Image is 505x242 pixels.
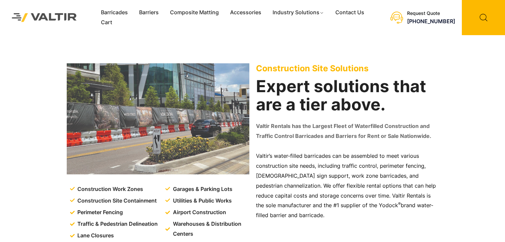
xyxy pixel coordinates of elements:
[398,201,401,206] sup: ®
[256,151,439,220] p: Valtir’s water-filled barricades can be assembled to meet various construction site needs, includ...
[171,184,232,194] span: Garages & Parking Lots
[171,219,251,239] span: Warehouses & Distribution Centers
[171,208,226,217] span: Airport Construction
[330,8,370,18] a: Contact Us
[76,231,114,241] span: Lane Closures
[407,11,455,16] div: Request Quote
[133,8,164,18] a: Barriers
[95,18,118,28] a: Cart
[256,77,439,114] h2: Expert solutions that are a tier above.
[76,208,123,217] span: Perimeter Fencing
[76,219,158,229] span: Traffic & Pedestrian Delineation
[5,6,84,29] img: Valtir Rentals
[407,18,455,25] a: [PHONE_NUMBER]
[164,8,224,18] a: Composite Matting
[256,63,439,73] p: Construction Site Solutions
[95,8,133,18] a: Barricades
[76,184,143,194] span: Construction Work Zones
[267,8,330,18] a: Industry Solutions
[171,196,232,206] span: Utilities & Public Works
[256,121,439,141] p: Valtir Rentals has the Largest Fleet of Waterfilled Construction and Traffic Control Barricades a...
[224,8,267,18] a: Accessories
[76,196,157,206] span: Construction Site Containment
